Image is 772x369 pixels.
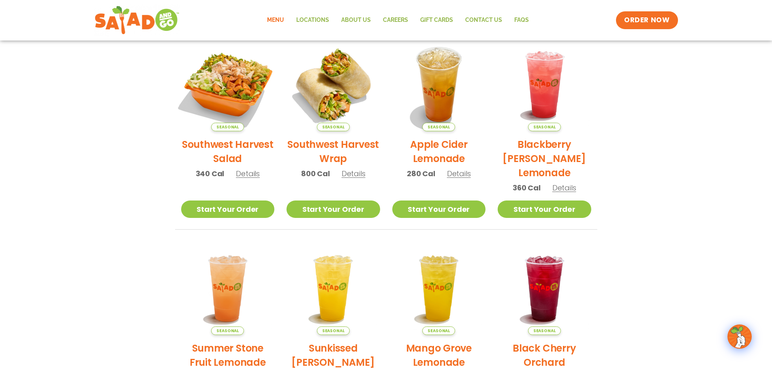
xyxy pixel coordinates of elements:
img: Product photo for Southwest Harvest Salad [173,30,282,139]
a: Menu [261,11,290,30]
a: ORDER NOW [616,11,678,29]
a: Locations [290,11,335,30]
img: Product photo for Blackberry Bramble Lemonade [498,38,591,131]
h2: Southwest Harvest Salad [181,137,275,166]
a: GIFT CARDS [414,11,459,30]
span: 800 Cal [301,168,330,179]
a: Contact Us [459,11,508,30]
a: FAQs [508,11,535,30]
span: Seasonal [422,123,455,131]
span: ORDER NOW [624,15,669,25]
span: 280 Cal [407,168,435,179]
span: Seasonal [211,326,244,335]
h2: Southwest Harvest Wrap [287,137,380,166]
span: Seasonal [317,326,350,335]
a: Careers [377,11,414,30]
img: Product photo for Summer Stone Fruit Lemonade [181,242,275,335]
span: Seasonal [422,326,455,335]
span: 360 Cal [513,182,541,193]
a: Start Your Order [287,200,380,218]
h2: Blackberry [PERSON_NAME] Lemonade [498,137,591,180]
img: Product photo for Apple Cider Lemonade [392,38,486,131]
span: Details [552,183,576,193]
img: Product photo for Southwest Harvest Wrap [287,38,380,131]
span: Seasonal [528,326,561,335]
a: About Us [335,11,377,30]
a: Start Your Order [392,200,486,218]
span: Seasonal [528,123,561,131]
img: wpChatIcon [728,325,751,348]
img: Product photo for Mango Grove Lemonade [392,242,486,335]
span: Seasonal [317,123,350,131]
span: Seasonal [211,123,244,131]
span: Details [342,169,366,179]
a: Start Your Order [498,200,591,218]
a: Start Your Order [181,200,275,218]
span: Details [447,169,471,179]
h2: Apple Cider Lemonade [392,137,486,166]
span: Details [236,169,260,179]
img: new-SAG-logo-768×292 [94,4,180,36]
nav: Menu [261,11,535,30]
span: 340 Cal [196,168,225,179]
img: Product photo for Black Cherry Orchard Lemonade [498,242,591,335]
img: Product photo for Sunkissed Yuzu Lemonade [287,242,380,335]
